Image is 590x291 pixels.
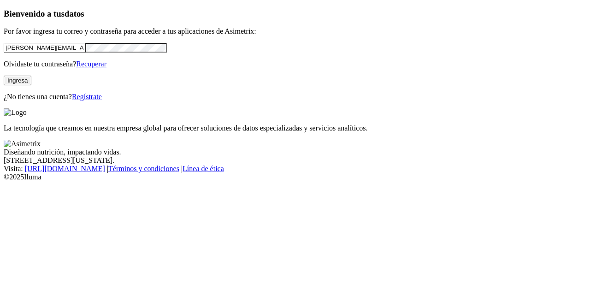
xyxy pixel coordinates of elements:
[183,165,224,172] a: Línea de ética
[4,124,586,132] p: La tecnología que creamos en nuestra empresa global para ofrecer soluciones de datos especializad...
[65,9,84,18] span: datos
[108,165,179,172] a: Términos y condiciones
[4,9,586,19] h3: Bienvenido a tus
[76,60,106,68] a: Recuperar
[4,108,27,117] img: Logo
[4,27,586,36] p: Por favor ingresa tu correo y contraseña para acceder a tus aplicaciones de Asimetrix:
[25,165,105,172] a: [URL][DOMAIN_NAME]
[4,156,586,165] div: [STREET_ADDRESS][US_STATE].
[4,165,586,173] div: Visita : | |
[4,173,586,181] div: © 2025 Iluma
[4,93,586,101] p: ¿No tienes una cuenta?
[4,76,31,85] button: Ingresa
[4,43,85,53] input: Tu correo
[72,93,102,101] a: Regístrate
[4,60,586,68] p: Olvidaste tu contraseña?
[4,148,586,156] div: Diseñando nutrición, impactando vidas.
[4,140,41,148] img: Asimetrix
